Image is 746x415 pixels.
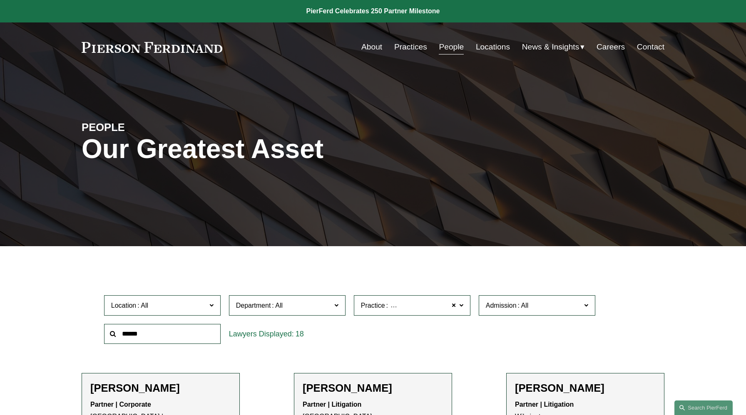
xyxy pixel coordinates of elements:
[597,39,625,55] a: Careers
[486,302,517,309] span: Admission
[303,401,361,408] strong: Partner | Litigation
[674,400,733,415] a: Search this site
[394,39,427,55] a: Practices
[111,302,137,309] span: Location
[361,39,382,55] a: About
[296,330,304,338] span: 18
[82,121,227,134] h4: PEOPLE
[90,382,231,395] h2: [PERSON_NAME]
[515,382,656,395] h2: [PERSON_NAME]
[90,401,151,408] strong: Partner | Corporate
[303,382,443,395] h2: [PERSON_NAME]
[476,39,510,55] a: Locations
[389,300,555,311] span: Bankruptcy, Financial Restructuring, and Reorganization
[522,40,579,54] span: News & Insights
[439,39,464,55] a: People
[522,39,585,55] a: folder dropdown
[82,134,470,164] h1: Our Greatest Asset
[236,302,271,309] span: Department
[637,39,664,55] a: Contact
[361,302,385,309] span: Practice
[515,401,574,408] strong: Partner | Litigation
